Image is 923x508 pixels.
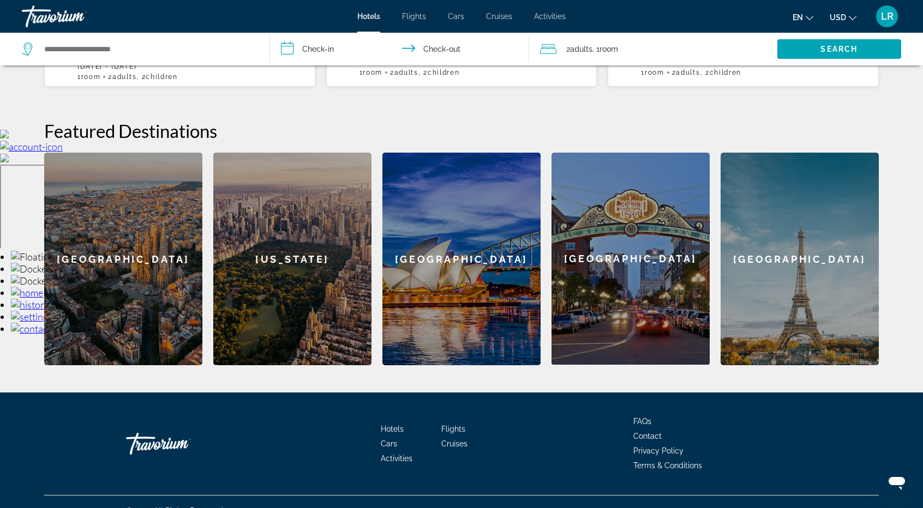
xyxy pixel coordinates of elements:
span: Room [363,69,382,76]
img: Docked Right [11,275,75,287]
span: Adults [570,45,592,53]
h2: Featured Destinations [44,120,879,142]
a: FAQs [633,417,651,426]
a: Cars [381,439,397,448]
span: , 1 [592,41,618,57]
img: Docked Left [11,263,70,275]
a: [GEOGRAPHIC_DATA] [44,153,202,365]
span: 2 [672,69,700,76]
span: LR [881,11,894,22]
span: , 2 [136,73,178,81]
a: [GEOGRAPHIC_DATA] [721,153,879,365]
button: Check in and out dates [270,33,529,65]
a: Travorium [22,2,131,31]
a: [GEOGRAPHIC_DATA] [552,153,710,365]
a: Cars [448,12,464,21]
span: en [793,13,803,22]
a: Flights [402,12,426,21]
button: Search [777,39,901,59]
a: Cruises [441,439,468,448]
span: Room [645,69,664,76]
a: Activities [381,454,412,463]
span: Children [146,73,177,81]
span: , 2 [700,69,742,76]
a: Travorium [126,427,235,460]
a: Cruises [486,12,512,21]
a: Hotels [381,425,404,433]
span: 2 [390,69,418,76]
span: 1 [641,69,664,76]
img: Contact [11,323,51,335]
span: 1 [77,73,100,81]
a: Contact [633,432,662,440]
span: 2 [566,41,592,57]
img: History [11,299,49,311]
a: Privacy Policy [633,446,684,455]
a: Hotels [357,12,380,21]
button: Change language [793,9,813,25]
img: Settings [11,311,52,323]
span: Search [820,45,858,53]
span: , 2 [418,69,460,76]
a: Activities [534,12,566,21]
button: Travelers: 2 adults, 0 children [529,33,777,65]
a: Terms & Conditions [633,461,702,470]
iframe: Botón para iniciar la ventana de mensajería [879,464,914,499]
span: Room [600,45,618,53]
span: Children [710,69,741,76]
span: 1 [359,69,382,76]
span: 2 [108,73,136,81]
span: Adults [394,69,418,76]
button: Change currency [830,9,856,25]
img: Floating [11,251,53,263]
a: [GEOGRAPHIC_DATA] [382,153,541,365]
span: Room [81,73,101,81]
p: [DATE] - [DATE] [77,63,307,70]
span: USD [830,13,846,22]
span: Children [428,69,459,76]
span: Adults [676,69,700,76]
button: User Menu [873,5,901,28]
span: Adults [112,73,136,81]
a: Flights [441,425,465,433]
a: [US_STATE] [213,153,371,365]
img: Home [11,287,43,299]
